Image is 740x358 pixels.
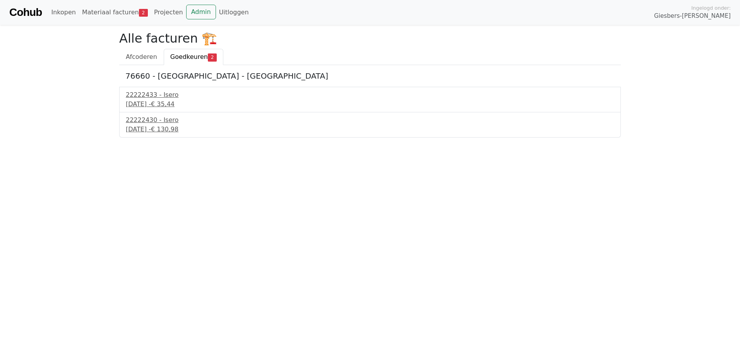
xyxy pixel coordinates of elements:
h2: Alle facturen 🏗️ [119,31,621,46]
span: 2 [208,53,217,61]
span: Afcoderen [126,53,157,60]
a: Projecten [151,5,186,20]
a: 22222430 - Isero[DATE] -€ 130,98 [126,115,614,134]
a: Goedkeuren2 [164,49,223,65]
h5: 76660 - [GEOGRAPHIC_DATA] - [GEOGRAPHIC_DATA] [125,71,615,81]
div: 22222433 - Isero [126,90,614,100]
a: Uitloggen [216,5,252,20]
a: 22222433 - Isero[DATE] -€ 35,44 [126,90,614,109]
span: Goedkeuren [170,53,208,60]
span: € 130,98 [151,126,178,133]
a: Inkopen [48,5,79,20]
span: € 35,44 [151,100,175,108]
a: Materiaal facturen2 [79,5,151,20]
a: Admin [186,5,216,19]
a: Cohub [9,3,42,22]
span: Ingelogd onder: [691,4,731,12]
span: Giesbers-[PERSON_NAME] [654,12,731,21]
span: 2 [139,9,148,17]
div: [DATE] - [126,125,614,134]
a: Afcoderen [119,49,164,65]
div: 22222430 - Isero [126,115,614,125]
div: [DATE] - [126,100,614,109]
